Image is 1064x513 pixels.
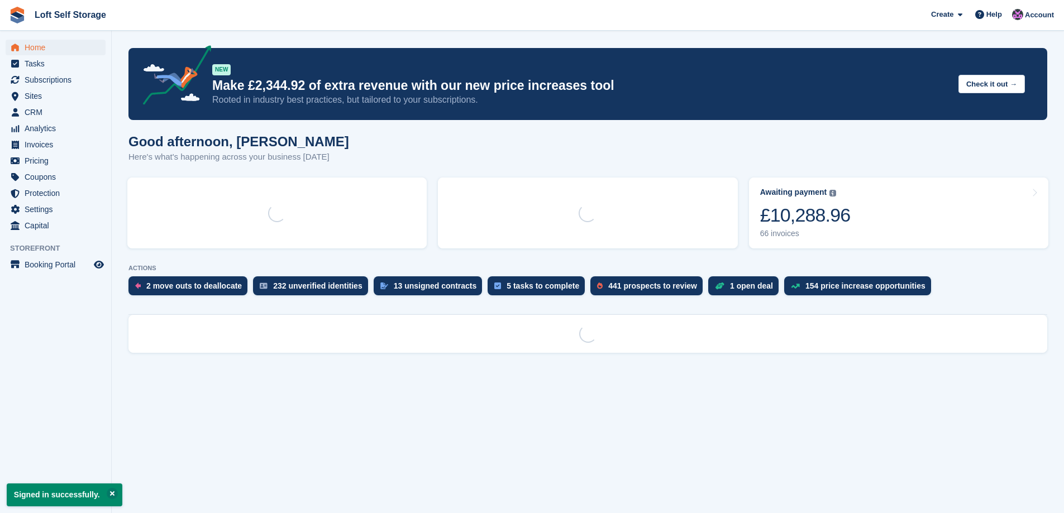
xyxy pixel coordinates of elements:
[25,153,92,169] span: Pricing
[7,483,122,506] p: Signed in successfully.
[25,137,92,152] span: Invoices
[92,258,106,271] a: Preview store
[25,169,92,185] span: Coupons
[133,45,212,109] img: price-adjustments-announcement-icon-8257ccfd72463d97f412b2fc003d46551f7dbcb40ab6d574587a9cd5c0d94...
[931,9,953,20] span: Create
[708,276,784,301] a: 1 open deal
[597,282,603,289] img: prospect-51fa495bee0391a8d652442698ab0144808aea92771e9ea1ae160a38d050c398.svg
[25,40,92,55] span: Home
[128,276,253,301] a: 2 move outs to deallocate
[25,104,92,120] span: CRM
[760,188,827,197] div: Awaiting payment
[25,257,92,272] span: Booking Portal
[590,276,708,301] a: 441 prospects to review
[760,229,851,238] div: 66 invoices
[958,75,1025,93] button: Check it out →
[25,88,92,104] span: Sites
[1025,9,1054,21] span: Account
[805,281,925,290] div: 154 price increase opportunities
[10,243,111,254] span: Storefront
[25,72,92,88] span: Subscriptions
[273,281,362,290] div: 232 unverified identities
[128,265,1047,272] p: ACTIONS
[212,78,950,94] p: Make £2,344.92 of extra revenue with our new price increases tool
[25,185,92,201] span: Protection
[6,56,106,71] a: menu
[25,121,92,136] span: Analytics
[730,281,773,290] div: 1 open deal
[25,56,92,71] span: Tasks
[260,282,268,289] img: verify_identity-adf6edd0f0f0b5bbfe63781bf79b02c33cf7c696d77639b501bdc392416b5a36.svg
[507,281,579,290] div: 5 tasks to complete
[488,276,590,301] a: 5 tasks to complete
[380,282,388,289] img: contract_signature_icon-13c848040528278c33f63329250d36e43548de30e8caae1d1a13099fd9432cc5.svg
[749,178,1048,248] a: Awaiting payment £10,288.96 66 invoices
[6,218,106,233] a: menu
[608,281,697,290] div: 441 prospects to review
[128,151,349,164] p: Here's what's happening across your business [DATE]
[6,202,106,217] a: menu
[791,284,800,289] img: price_increase_opportunities-93ffe204e8149a01c8c9dc8f82e8f89637d9d84a8eef4429ea346261dce0b2c0.svg
[6,185,106,201] a: menu
[6,137,106,152] a: menu
[374,276,488,301] a: 13 unsigned contracts
[9,7,26,23] img: stora-icon-8386f47178a22dfd0bd8f6a31ec36ba5ce8667c1dd55bd0f319d3a0aa187defe.svg
[6,40,106,55] a: menu
[494,282,501,289] img: task-75834270c22a3079a89374b754ae025e5fb1db73e45f91037f5363f120a921f8.svg
[6,169,106,185] a: menu
[30,6,111,24] a: Loft Self Storage
[1012,9,1023,20] img: Amy Wright
[6,121,106,136] a: menu
[6,104,106,120] a: menu
[715,282,724,290] img: deal-1b604bf984904fb50ccaf53a9ad4b4a5d6e5aea283cecdc64d6e3604feb123c2.svg
[6,153,106,169] a: menu
[986,9,1002,20] span: Help
[25,218,92,233] span: Capital
[146,281,242,290] div: 2 move outs to deallocate
[25,202,92,217] span: Settings
[760,204,851,227] div: £10,288.96
[253,276,374,301] a: 232 unverified identities
[6,257,106,272] a: menu
[135,282,141,289] img: move_outs_to_deallocate_icon-f764333ba52eb49d3ac5e1228854f67142a1ed5810a6f6cc68b1a99e826820c5.svg
[394,281,477,290] div: 13 unsigned contracts
[212,64,231,75] div: NEW
[128,134,349,149] h1: Good afternoon, [PERSON_NAME]
[784,276,937,301] a: 154 price increase opportunities
[829,190,836,196] img: icon-info-grey-7440780725fd019a000dd9b08b2336e03edf1995a4989e88bcd33f0948082b44.svg
[6,88,106,104] a: menu
[212,94,950,106] p: Rooted in industry best practices, but tailored to your subscriptions.
[6,72,106,88] a: menu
